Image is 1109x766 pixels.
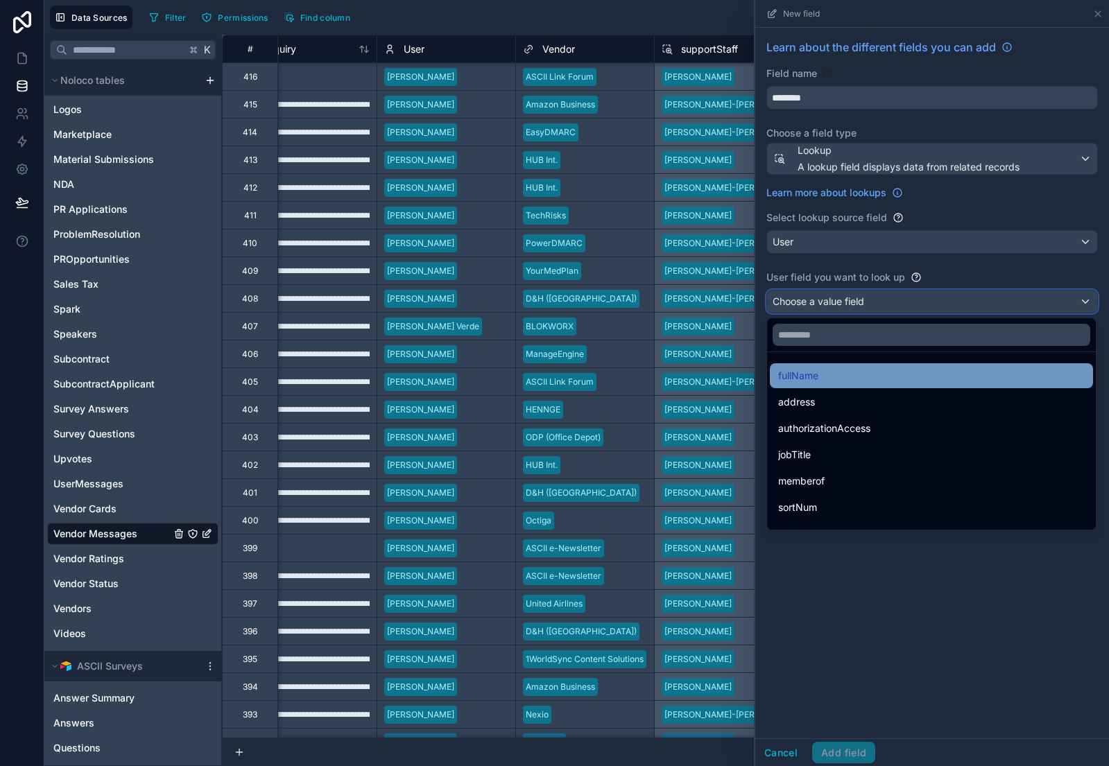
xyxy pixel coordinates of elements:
[165,12,187,23] span: Filter
[404,42,424,56] span: User
[526,265,578,277] div: YourMedPlan
[243,487,257,498] div: 401
[387,681,454,693] div: [PERSON_NAME]
[50,6,132,29] button: Data Sources
[387,320,479,333] div: [PERSON_NAME] Verde
[542,42,575,56] span: Vendor
[526,320,574,333] div: BLOKWORX
[387,293,454,305] div: [PERSON_NAME]
[387,154,454,166] div: [PERSON_NAME]
[265,42,296,56] span: Inquiry
[242,376,258,388] div: 405
[778,394,815,410] span: address
[778,499,817,516] span: sortNum
[387,431,454,444] div: [PERSON_NAME]
[526,736,563,749] div: TimeZest
[387,542,454,555] div: [PERSON_NAME]
[387,459,454,471] div: [PERSON_NAME]
[242,266,258,277] div: 409
[196,7,278,28] a: Permissions
[681,42,738,56] span: supportStaff
[526,570,601,582] div: ASCII e-Newsletter
[243,238,257,249] div: 410
[387,182,454,194] div: [PERSON_NAME]
[243,709,257,720] div: 393
[526,542,601,555] div: ASCII e-Newsletter
[526,625,637,638] div: D&H ([GEOGRAPHIC_DATA])
[243,543,257,554] div: 399
[778,473,825,489] span: memberof
[387,265,454,277] div: [PERSON_NAME]
[242,293,258,304] div: 408
[242,515,259,526] div: 400
[243,71,257,82] div: 416
[242,349,258,360] div: 406
[526,126,576,139] div: EasyDMARC
[387,487,454,499] div: [PERSON_NAME]
[526,487,637,499] div: D&H ([GEOGRAPHIC_DATA])
[244,210,257,221] div: 411
[71,12,128,23] span: Data Sources
[387,570,454,582] div: [PERSON_NAME]
[526,182,558,194] div: HUB Int.
[387,237,454,250] div: [PERSON_NAME]
[526,209,566,222] div: TechRisks
[387,514,454,527] div: [PERSON_NAME]
[387,71,454,83] div: [PERSON_NAME]
[387,376,454,388] div: [PERSON_NAME]
[778,367,818,384] span: fullName
[242,432,258,443] div: 403
[387,209,454,222] div: [PERSON_NAME]
[526,293,637,305] div: D&H ([GEOGRAPHIC_DATA])
[526,98,595,111] div: Amazon Business
[526,459,558,471] div: HUB Int.
[526,681,595,693] div: Amazon Business
[526,71,594,83] div: ASCII Link Forum
[279,7,355,28] button: Find column
[243,127,257,138] div: 414
[526,653,644,665] div: 1WorldSync Content Solutions
[387,736,454,749] div: [PERSON_NAME]
[778,420,870,437] span: authorizationAccess
[526,431,601,444] div: ODP (Office Depot)
[243,737,257,748] div: 392
[242,404,259,415] div: 404
[243,681,258,693] div: 394
[526,237,583,250] div: PowerDMARC
[387,598,454,610] div: [PERSON_NAME]
[387,126,454,139] div: [PERSON_NAME]
[243,598,257,609] div: 397
[526,514,551,527] div: Octiga
[218,12,268,23] span: Permissions
[387,348,454,360] div: [PERSON_NAME]
[387,625,454,638] div: [PERSON_NAME]
[300,12,350,23] span: Find column
[387,708,454,721] div: [PERSON_NAME]
[387,403,454,416] div: [PERSON_NAME]
[243,99,257,110] div: 415
[242,460,258,471] div: 402
[387,98,454,111] div: [PERSON_NAME]
[526,598,583,610] div: United Airlines
[778,525,812,542] span: latitude
[387,653,454,665] div: [PERSON_NAME]
[233,44,267,54] div: #
[243,626,257,637] div: 396
[203,45,212,55] span: K
[243,654,257,665] div: 395
[196,7,273,28] button: Permissions
[144,7,191,28] button: Filter
[526,403,560,416] div: HENNGE
[526,376,594,388] div: ASCII Link Forum
[526,348,584,360] div: ManageEngine
[526,708,549,721] div: Nexio
[243,571,257,582] div: 398
[778,446,811,463] span: jobTitle
[243,182,257,193] div: 412
[526,154,558,166] div: HUB Int.
[242,321,258,332] div: 407
[243,155,257,166] div: 413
